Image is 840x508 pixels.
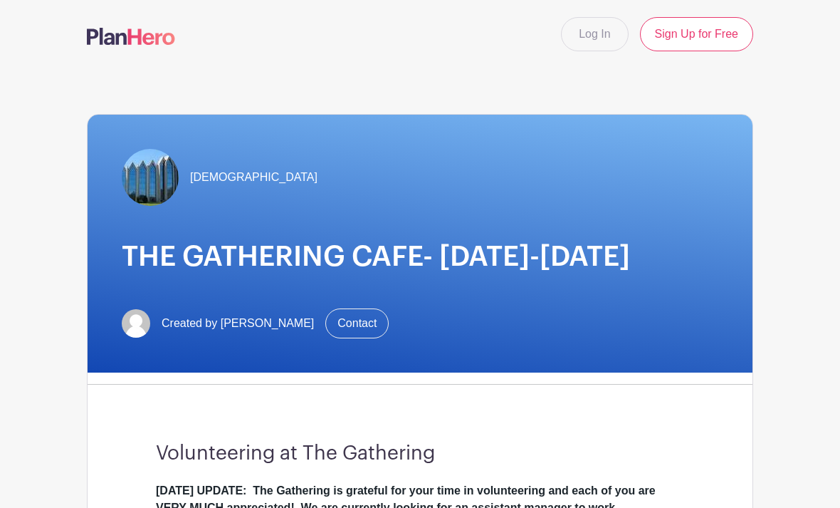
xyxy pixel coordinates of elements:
img: logo-507f7623f17ff9eddc593b1ce0a138ce2505c220e1c5a4e2b4648c50719b7d32.svg [87,28,175,45]
h1: THE GATHERING CAFE- [DATE]-[DATE] [122,240,718,274]
a: Contact [325,309,389,338]
a: Sign Up for Free [640,17,753,51]
img: default-ce2991bfa6775e67f084385cd625a349d9dcbb7a52a09fb2fda1e96e2d18dcdb.png [122,309,150,338]
a: Log In [561,17,628,51]
span: Created by [PERSON_NAME] [162,315,314,332]
img: TheGathering.jpeg [122,149,179,206]
span: [DEMOGRAPHIC_DATA] [190,169,317,186]
h3: Volunteering at The Gathering [156,442,684,465]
